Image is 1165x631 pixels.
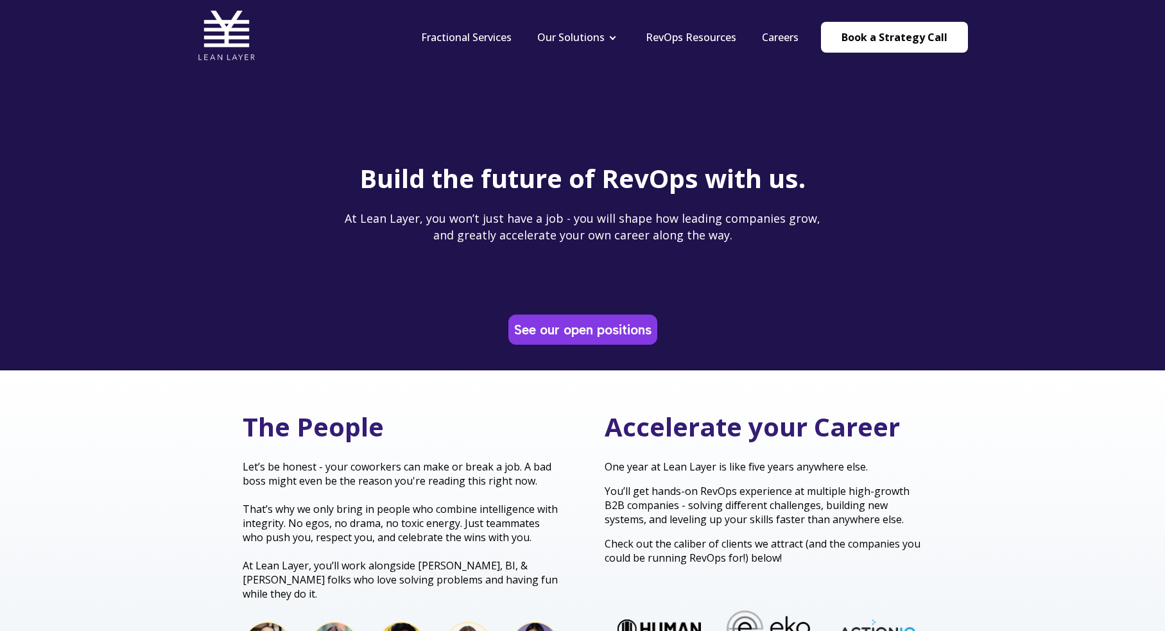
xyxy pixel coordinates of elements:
p: One year at Lean Layer is like five years anywhere else. [605,460,923,474]
a: RevOps Resources [646,30,736,44]
p: Check out the caliber of clients we attract (and the companies you could be running RevOps for!) ... [605,537,923,565]
span: Accelerate your Career [605,409,900,444]
span: That’s why we only bring in people who combine intelligence with integrity. No egos, no drama, no... [243,502,558,544]
span: Build the future of RevOps with us. [359,160,806,196]
a: Our Solutions [537,30,605,44]
img: Lean Layer Logo [198,6,255,64]
span: The People [243,409,384,444]
a: Book a Strategy Call [821,22,968,53]
a: Fractional Services [421,30,512,44]
span: At Lean Layer, you’ll work alongside [PERSON_NAME], BI, & [PERSON_NAME] folks who love solving pr... [243,558,558,601]
a: Careers [762,30,798,44]
a: See our open positions [511,317,655,342]
span: Let’s be honest - your coworkers can make or break a job. A bad boss might even be the reason you... [243,460,551,488]
div: Navigation Menu [408,30,811,44]
span: At Lean Layer, you won’t just have a job - you will shape how leading companies grow, and greatly... [345,211,820,242]
p: You’ll get hands-on RevOps experience at multiple high-growth B2B companies - solving different c... [605,484,923,526]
